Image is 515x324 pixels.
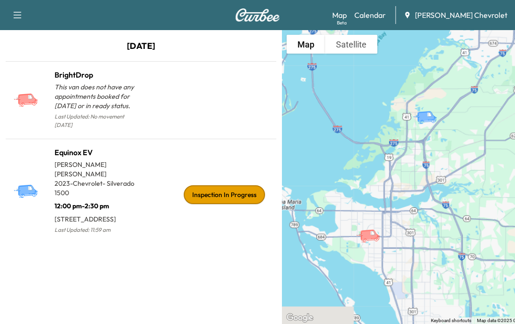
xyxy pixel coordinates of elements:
p: Last Updated: 11:59 am [55,224,141,236]
a: Open this area in Google Maps (opens a new window) [284,312,315,324]
div: Inspection In Progress [184,185,265,204]
span: [PERSON_NAME] Chevrolet [415,9,507,21]
p: This van does not have any appointments booked for [DATE] or in ready status. [55,82,141,111]
gmp-advanced-marker: BrightDrop [356,219,389,236]
img: Curbee Logo [235,8,280,22]
a: MapBeta [332,9,347,21]
p: [STREET_ADDRESS] [55,211,141,224]
img: Google [284,312,315,324]
p: 12:00 pm - 2:30 pm [55,198,141,211]
h1: BrightDrop [55,69,141,80]
gmp-advanced-marker: Equinox EV [413,101,445,117]
a: Calendar [354,9,386,21]
p: 2023 - Chevrolet - Silverado 1500 [55,179,141,198]
button: Show street map [287,35,325,54]
p: Last Updated: No movement [DATE] [55,111,141,131]
div: Beta [337,19,347,26]
h1: Equinox EV [55,147,141,158]
p: [PERSON_NAME] [PERSON_NAME] [55,160,141,179]
button: Show satellite imagery [325,35,377,54]
button: Keyboard shortcuts [431,317,471,324]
